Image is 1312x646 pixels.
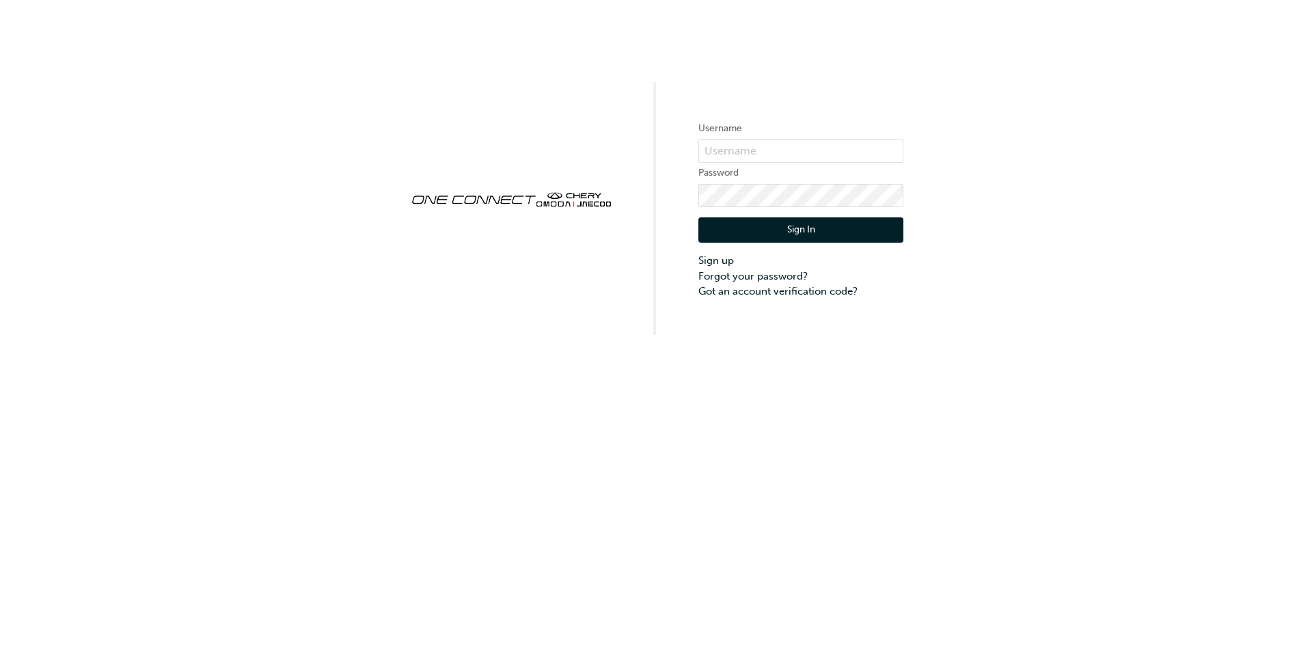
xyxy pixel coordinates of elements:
label: Password [698,165,903,181]
a: Forgot your password? [698,269,903,284]
label: Username [698,120,903,137]
input: Username [698,139,903,163]
button: Sign In [698,217,903,243]
a: Sign up [698,253,903,269]
img: oneconnect [409,180,614,216]
a: Got an account verification code? [698,284,903,299]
